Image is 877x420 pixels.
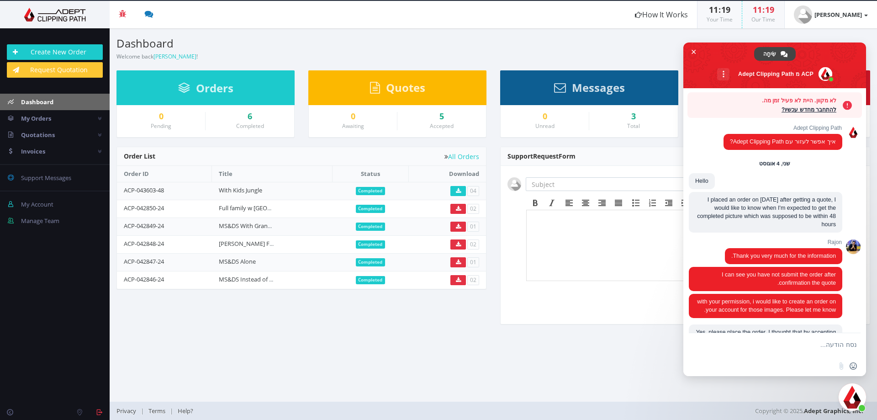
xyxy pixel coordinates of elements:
span: Quotes [386,80,425,95]
th: Order ID [117,166,212,182]
a: 0 [124,112,198,121]
span: Request [533,152,559,160]
span: Quotations [21,131,55,139]
a: ACP-043603-48 [124,186,164,194]
a: Adept Graphics, Inc. [804,407,863,415]
a: Request Quotation [7,62,103,78]
small: Your Time [707,16,733,23]
div: Numbered list [644,197,660,209]
a: Messages [554,85,625,94]
span: Adept Clipping Path [724,125,842,131]
div: עוד ערוצים [717,68,729,80]
a: [PERSON_NAME] [153,53,196,60]
div: Justify [610,197,627,209]
a: All Orders [444,153,479,160]
a: Privacy [116,407,141,415]
span: 11 [753,4,762,15]
span: להתחבר מחדש עכשיו? [692,105,836,114]
div: Bullet list [628,197,644,209]
span: Rajon [725,239,842,245]
a: ACP-042849-24 [124,222,164,230]
div: Italic [544,197,560,209]
span: הוספת אימוג׳י [850,362,857,370]
span: Hello [695,178,708,184]
input: Subject [526,177,687,191]
a: MS&DS With Grandkids [219,222,282,230]
span: סגור צ'אט [689,47,698,57]
span: My Orders [21,114,51,122]
a: 6 [212,112,287,121]
div: Bold [527,197,544,209]
span: 19 [721,4,730,15]
iframe: Rich Text Area. Press ALT-F9 for menu. Press ALT-F10 for toolbar. Press ALT-0 for help [527,210,862,281]
div: Align center [577,197,594,209]
a: ACP-042846-24 [124,275,164,283]
span: I can see you have not submit the order after confirmation the quote. [722,271,836,286]
textarea: נסח הודעה... [713,341,857,349]
th: Status [333,166,409,182]
strong: [PERSON_NAME] [814,11,862,19]
a: Full family w [GEOGRAPHIC_DATA] [219,204,311,212]
span: : [762,4,765,15]
small: Our Time [751,16,775,23]
img: user_default.jpg [794,5,812,24]
div: 3 [596,112,671,121]
span: Orders [196,80,233,96]
span: My Account [21,200,53,208]
span: Completed [356,187,386,195]
a: With Kids Jungle [219,186,262,194]
span: Completed [356,276,386,284]
div: Align left [561,197,577,209]
a: 5 [404,112,479,121]
div: Align right [594,197,610,209]
small: Welcome back ! [116,53,198,60]
span: איך אפשר לעזור עם Adept Clipping Path? [730,138,836,145]
span: Completed [356,258,386,266]
a: MS&DS Alone [219,257,256,266]
th: Download [408,166,486,182]
a: How It Works [626,1,697,28]
a: ACP-042850-24 [124,204,164,212]
a: Create New Order [7,44,103,60]
a: [PERSON_NAME] [785,1,877,28]
span: 19 [765,4,774,15]
span: Completed [356,205,386,213]
a: 0 [507,112,582,121]
small: Accepted [430,122,454,130]
div: | | [116,402,619,420]
span: Thank you very much for the information. [731,253,836,259]
span: Support Messages [21,174,71,182]
span: Yes, please place the order. I thought that by accepting the quote that was considered placing th... [696,329,836,409]
a: Terms [144,407,170,415]
div: שני, 4 אוגוסט [759,161,790,167]
a: ACP-042848-24 [124,239,164,248]
img: user_default.jpg [507,177,521,191]
small: Total [627,122,640,130]
span: Manage Team [21,217,59,225]
div: סגור צ'אט [839,383,866,411]
a: ACP-042847-24 [124,257,164,266]
span: Completed [356,240,386,249]
span: Support Form [507,152,576,160]
span: Messages [572,80,625,95]
span: I placed an order on [DATE] after getting a quote, I would like to know when I'm expected to get ... [697,197,836,228]
a: [PERSON_NAME] Family [219,239,284,248]
div: שִׂיחָה [754,47,796,61]
small: Completed [236,122,264,130]
h3: Dashboard [116,37,486,49]
span: Copyright © 2025, [755,406,863,415]
small: Awaiting [342,122,364,130]
span: : [718,4,721,15]
th: Title [212,166,333,182]
a: 0 [316,112,390,121]
span: לא מקוון. היית לא פעיל זמן מה. [692,96,836,105]
span: with your permission, i would like to create an order on your account for those images. Please le... [697,298,836,313]
a: Quotes [370,85,425,94]
a: Help? [173,407,198,415]
div: Increase indent [677,197,693,209]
